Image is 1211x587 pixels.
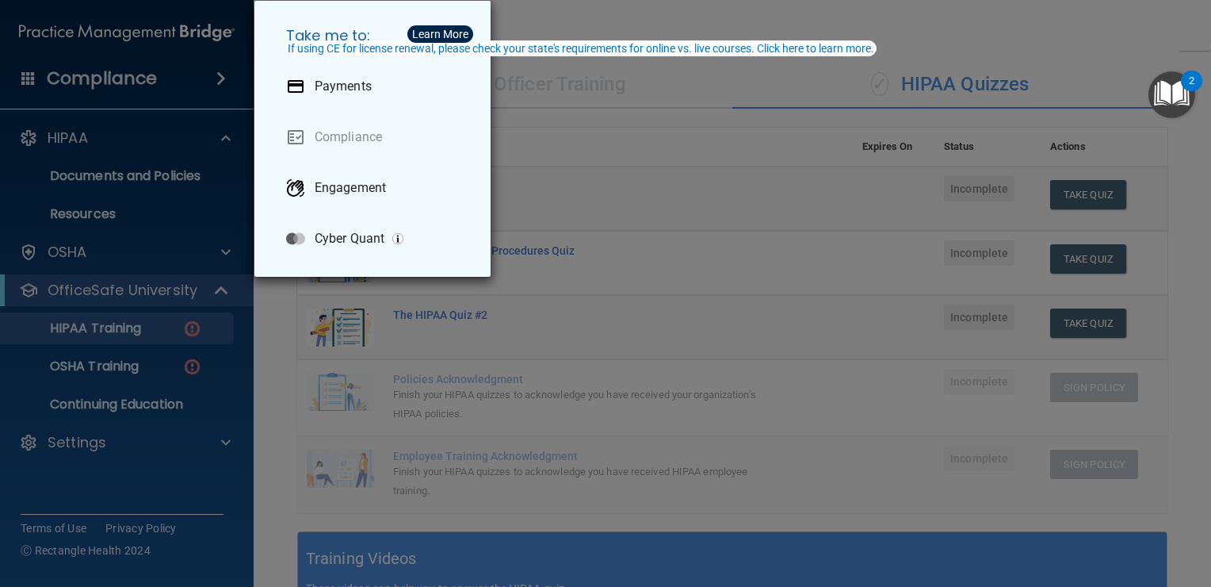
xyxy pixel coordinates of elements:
[412,29,468,40] div: Learn More
[1189,81,1194,102] div: 2
[938,475,1192,538] iframe: Drift Widget Chat Controller
[315,180,386,196] p: Engagement
[407,25,473,43] button: Learn More
[273,64,478,109] a: Payments
[273,166,478,210] a: Engagement
[315,231,384,247] p: Cyber Quant
[285,40,877,56] button: If using CE for license renewal, please check your state's requirements for online vs. live cours...
[288,43,874,54] div: If using CE for license renewal, please check your state's requirements for online vs. live cours...
[273,217,478,261] a: Cyber Quant
[315,79,372,94] p: Payments
[273,13,478,58] h5: Take me to:
[1148,71,1195,118] button: Open Resource Center, 2 new notifications
[273,115,478,159] a: Compliance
